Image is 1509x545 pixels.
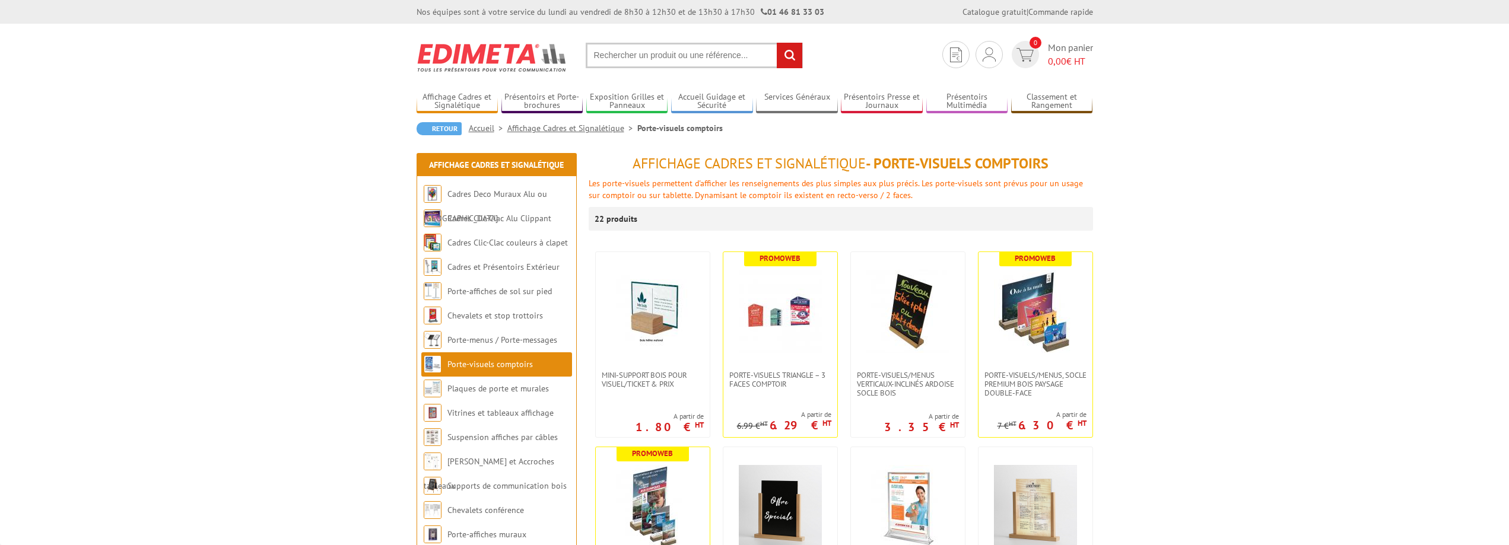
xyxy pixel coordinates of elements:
[723,371,837,388] a: Porte-visuels triangle – 3 faces comptoir
[1078,418,1087,428] sup: HT
[447,480,567,491] a: Supports de communication bois
[926,92,1008,111] a: Présentoirs Multimédia
[760,253,800,263] b: Promoweb
[589,178,1083,200] span: Les porte-visuels permettent d'afficher les renseignements des plus simples aux plus précis. Les ...
[695,420,704,430] sup: HT
[761,7,824,17] strong: 01 46 81 33 03
[671,92,753,111] a: Accueil Guidage et Sécurité
[979,371,1092,397] a: PORTE-VISUELS/MENUS, SOCLE PREMIUM BOIS PAYSAGE DOUBLE-FACE
[1048,41,1093,68] span: Mon panier
[501,92,583,111] a: Présentoirs et Porte-brochures
[447,359,533,369] a: Porte-visuels comptoirs
[447,529,526,540] a: Porte-affiches muraux
[962,6,1093,18] div: |
[962,7,1027,17] a: Catalogue gratuit
[739,270,822,353] img: Porte-visuels triangle – 3 faces comptoir
[1016,48,1034,62] img: devis rapide
[632,448,673,458] b: Promoweb
[447,383,549,394] a: Plaques de porte et murales
[770,422,831,429] p: 6.29 €
[1048,55,1066,67] span: 0,00
[1009,41,1093,68] a: devis rapide 0 Mon panier 0,00€ HT
[1018,422,1087,429] p: 6.30 €
[866,270,949,353] img: Porte-Visuels/Menus verticaux-inclinés ardoise socle bois
[1028,7,1093,17] a: Commande rapide
[729,371,831,388] span: Porte-visuels triangle – 3 faces comptoir
[447,505,524,515] a: Chevalets conférence
[424,258,441,276] img: Cadres et Présentoirs Extérieur
[586,92,668,111] a: Exposition Grilles et Panneaux
[447,407,554,418] a: Vitrines et tableaux affichage
[589,156,1093,171] h1: - Porte-visuels comptoirs
[997,410,1087,419] span: A partir de
[994,270,1077,353] img: PORTE-VISUELS/MENUS, SOCLE PREMIUM BOIS PAYSAGE DOUBLE-FACE
[424,189,547,224] a: Cadres Deco Muraux Alu ou [GEOGRAPHIC_DATA]
[417,6,824,18] div: Nos équipes sont à votre service du lundi au vendredi de 8h30 à 12h30 et de 13h30 à 17h30
[950,420,959,430] sup: HT
[857,371,959,397] span: Porte-Visuels/Menus verticaux-inclinés ardoise socle bois
[595,207,639,231] p: 22 produits
[424,234,441,251] img: Cadres Clic-Clac couleurs à clapet
[822,418,831,428] sup: HT
[507,123,637,133] a: Affichage Cadres et Signalétique
[1009,419,1016,428] sup: HT
[1015,253,1056,263] b: Promoweb
[884,423,959,431] p: 3.35 €
[424,525,441,543] img: Porte-affiches muraux
[760,419,768,428] sup: HT
[636,423,704,431] p: 1.80 €
[447,432,558,442] a: Suspension affiches par câbles
[424,185,441,203] img: Cadres Deco Muraux Alu ou Bois
[424,355,441,373] img: Porte-visuels comptoirs
[997,422,1016,431] p: 7 €
[737,410,831,419] span: A partir de
[424,380,441,397] img: Plaques de porte et murales
[950,47,962,62] img: devis rapide
[756,92,838,111] a: Services Généraux
[447,213,551,224] a: Cadres Clic-Clac Alu Clippant
[637,122,723,134] li: Porte-visuels comptoirs
[424,404,441,422] img: Vitrines et tableaux affichage
[417,122,462,135] a: Retour
[447,237,568,248] a: Cadres Clic-Clac couleurs à clapet
[596,371,710,388] a: Mini-support bois pour visuel/ticket & prix
[447,310,543,321] a: Chevalets et stop trottoirs
[983,47,996,62] img: devis rapide
[777,43,802,68] input: rechercher
[424,331,441,349] img: Porte-menus / Porte-messages
[424,282,441,300] img: Porte-affiches de sol sur pied
[424,452,441,470] img: Cimaises et Accroches tableaux
[424,501,441,519] img: Chevalets conférence
[447,286,552,297] a: Porte-affiches de sol sur pied
[447,334,557,345] a: Porte-menus / Porte-messages
[424,428,441,446] img: Suspension affiches par câbles
[633,154,866,173] span: Affichage Cadres et Signalétique
[429,160,564,170] a: Affichage Cadres et Signalétique
[1030,37,1041,49] span: 0
[1048,55,1093,68] span: € HT
[636,412,704,421] span: A partir de
[417,92,498,111] a: Affichage Cadres et Signalétique
[984,371,1087,397] span: PORTE-VISUELS/MENUS, SOCLE PREMIUM BOIS PAYSAGE DOUBLE-FACE
[1011,92,1093,111] a: Classement et Rangement
[602,371,704,388] span: Mini-support bois pour visuel/ticket & prix
[424,456,554,491] a: [PERSON_NAME] et Accroches tableaux
[737,422,768,431] p: 6.99 €
[469,123,507,133] a: Accueil
[611,270,694,353] img: Mini-support bois pour visuel/ticket & prix
[424,307,441,324] img: Chevalets et stop trottoirs
[884,412,959,421] span: A partir de
[851,371,965,397] a: Porte-Visuels/Menus verticaux-inclinés ardoise socle bois
[447,262,560,272] a: Cadres et Présentoirs Extérieur
[841,92,923,111] a: Présentoirs Presse et Journaux
[417,36,568,79] img: Edimeta
[586,43,803,68] input: Rechercher un produit ou une référence...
